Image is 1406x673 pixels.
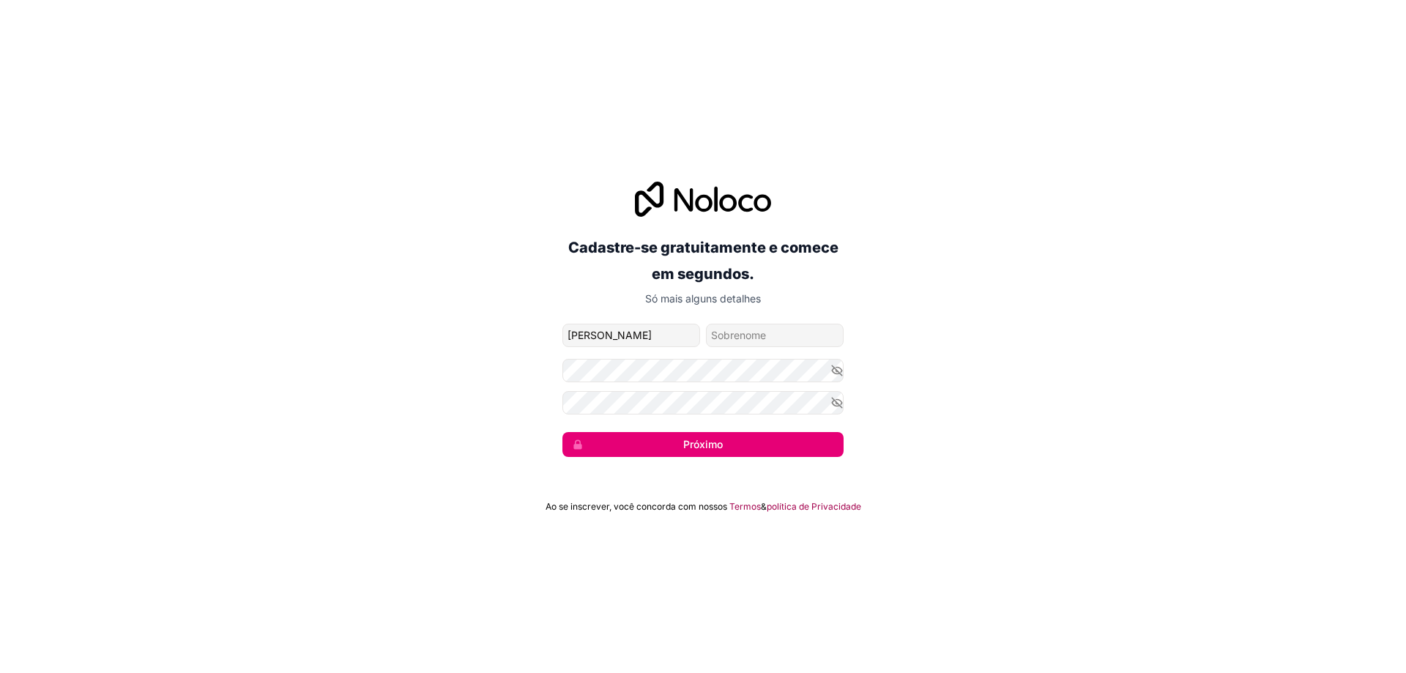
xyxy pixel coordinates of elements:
[729,501,761,513] a: Termos
[546,501,727,512] font: Ao se inscrever, você concorda com nossos
[645,292,761,305] font: Só mais alguns detalhes
[568,239,838,283] font: Cadastre-se gratuitamente e comece em segundos.
[729,501,761,512] font: Termos
[562,391,844,414] input: Confirme sua senha
[706,324,844,347] input: nome de família
[761,501,767,512] font: &
[683,438,723,450] font: Próximo
[767,501,861,513] a: política de Privacidade
[562,432,844,457] button: Próximo
[562,359,844,382] input: Senha
[767,501,861,512] font: política de Privacidade
[562,324,700,347] input: nome dado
